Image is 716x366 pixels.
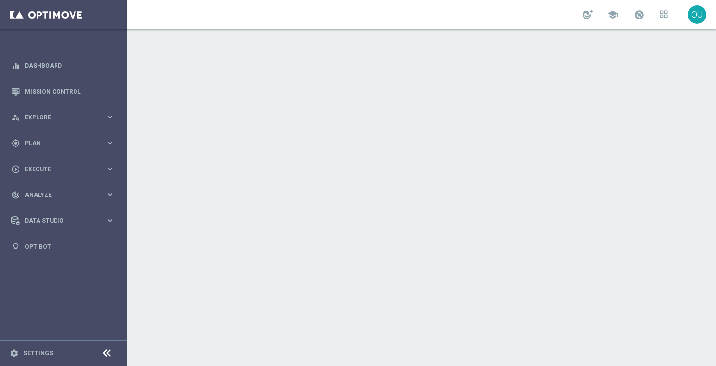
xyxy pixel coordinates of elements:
div: Optibot [11,233,114,259]
i: gps_fixed [11,139,20,148]
div: Analyze [11,191,105,199]
button: Mission Control [11,88,115,96]
i: person_search [11,113,20,122]
button: gps_fixed Plan keyboard_arrow_right [11,139,115,147]
span: Data Studio [25,218,105,224]
span: Explore [25,115,105,120]
div: Mission Control [11,78,114,104]
span: Execute [25,166,105,172]
a: Mission Control [25,78,114,104]
span: school [607,9,618,20]
i: lightbulb [11,242,20,251]
i: track_changes [11,191,20,199]
div: Dashboard [11,53,114,78]
span: Plan [25,140,105,146]
div: OU [688,5,706,24]
i: keyboard_arrow_right [105,190,114,199]
button: person_search Explore keyboard_arrow_right [11,114,115,121]
button: track_changes Analyze keyboard_arrow_right [11,191,115,199]
div: Explore [11,113,105,122]
div: Execute [11,165,105,173]
i: keyboard_arrow_right [105,113,114,122]
button: equalizer Dashboard [11,62,115,70]
i: keyboard_arrow_right [105,216,114,225]
i: equalizer [11,61,20,70]
span: Analyze [25,192,105,198]
div: Plan [11,139,105,148]
div: Data Studio [11,216,105,225]
i: keyboard_arrow_right [105,164,114,173]
i: play_circle_outline [11,165,20,173]
button: lightbulb Optibot [11,243,115,250]
a: Optibot [25,233,114,259]
button: play_circle_outline Execute keyboard_arrow_right [11,165,115,173]
a: Settings [23,350,53,356]
a: Dashboard [25,53,114,78]
i: keyboard_arrow_right [105,138,114,148]
button: Data Studio keyboard_arrow_right [11,217,115,225]
i: settings [10,349,19,358]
